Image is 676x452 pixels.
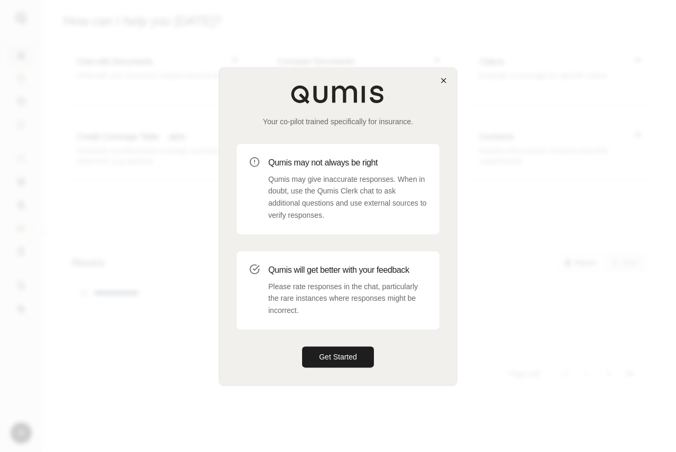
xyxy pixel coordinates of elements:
[268,264,427,276] h3: Qumis will get better with your feedback
[302,346,374,367] button: Get Started
[290,85,386,104] img: Qumis Logo
[237,116,439,127] p: Your co-pilot trained specifically for insurance.
[268,281,427,317] p: Please rate responses in the chat, particularly the rare instances where responses might be incor...
[268,156,427,169] h3: Qumis may not always be right
[268,173,427,222] p: Qumis may give inaccurate responses. When in doubt, use the Qumis Clerk chat to ask additional qu...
